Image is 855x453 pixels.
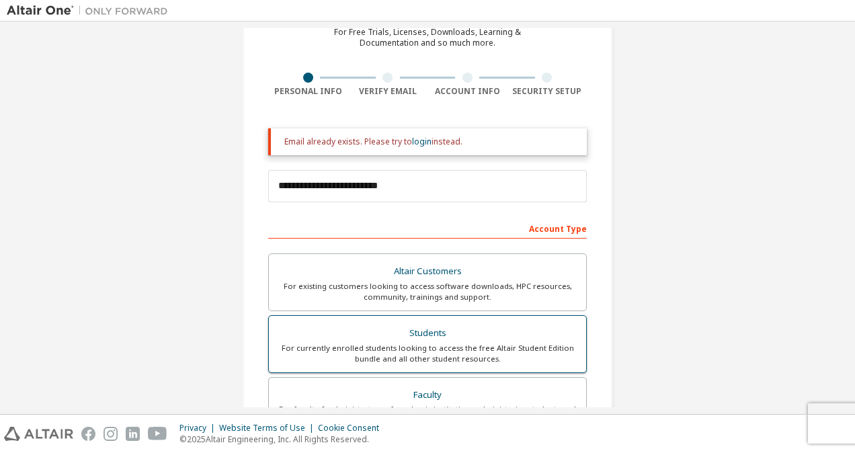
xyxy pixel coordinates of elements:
a: login [412,136,432,147]
div: Email already exists. Please try to instead. [284,136,576,147]
div: For Free Trials, Licenses, Downloads, Learning & Documentation and so much more. [334,27,521,48]
img: linkedin.svg [126,427,140,441]
div: Security Setup [507,86,587,97]
div: Cookie Consent [318,423,387,434]
div: Verify Email [348,86,428,97]
img: altair_logo.svg [4,427,73,441]
div: Account Type [268,217,587,239]
img: Altair One [7,4,175,17]
div: Website Terms of Use [219,423,318,434]
img: youtube.svg [148,427,167,441]
div: Privacy [179,423,219,434]
img: instagram.svg [104,427,118,441]
div: For faculty & administrators of academic institutions administering students and accessing softwa... [277,404,578,425]
div: Account Info [427,86,507,97]
div: Altair Customers [277,262,578,281]
div: For existing customers looking to access software downloads, HPC resources, community, trainings ... [277,281,578,302]
div: Faculty [277,386,578,405]
p: © 2025 Altair Engineering, Inc. All Rights Reserved. [179,434,387,445]
div: Personal Info [268,86,348,97]
img: facebook.svg [81,427,95,441]
div: For currently enrolled students looking to access the free Altair Student Edition bundle and all ... [277,343,578,364]
div: Students [277,324,578,343]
